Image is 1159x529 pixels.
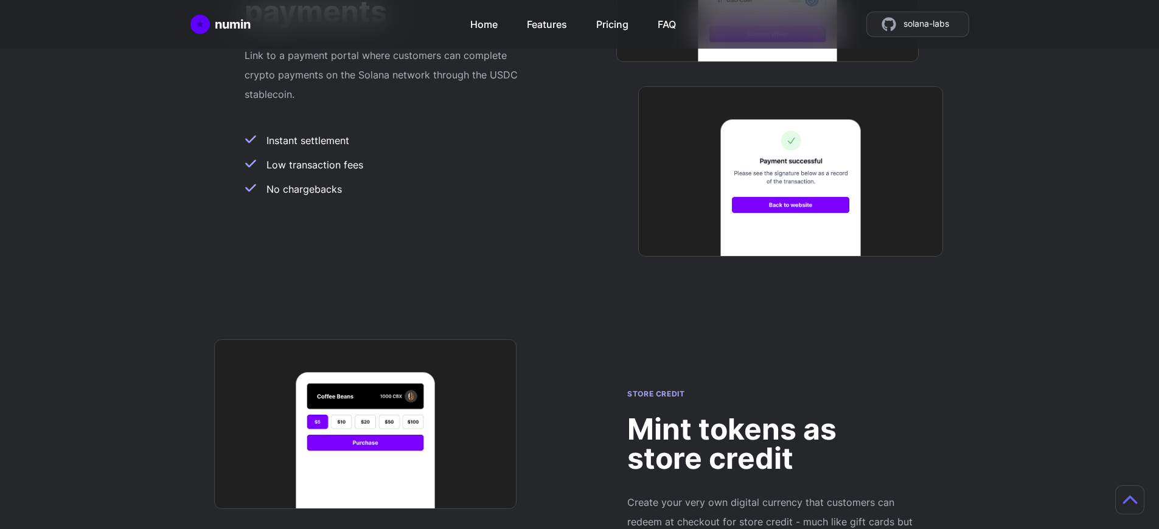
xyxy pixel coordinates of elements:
[470,12,498,32] a: Home
[658,12,676,32] a: FAQ
[527,12,567,32] a: Features
[638,86,943,257] img: Feature image 6
[266,182,342,196] span: No chargebacks
[627,415,914,473] h2: Mint tokens as store credit
[266,133,349,148] span: Instant settlement
[215,16,251,33] div: numin
[596,12,628,32] a: Pricing
[866,12,969,37] a: source code
[266,157,363,172] span: Low transaction fees
[214,339,517,509] img: Feature image 5
[627,389,684,398] span: Store credit
[190,15,251,34] a: Home
[903,17,949,32] span: solana-labs
[245,46,532,104] p: Link to a payment portal where customers can complete crypto payments on the Solana network throu...
[1115,485,1144,514] button: Scroll to top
